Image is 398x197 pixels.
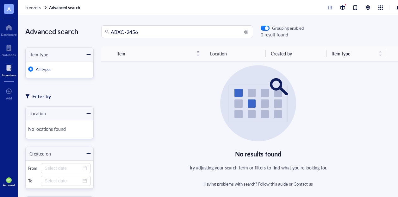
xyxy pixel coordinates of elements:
[45,165,81,172] input: Select date
[7,179,10,181] span: RC
[3,183,15,187] div: Account
[28,165,38,171] div: From
[1,22,17,36] a: Dashboard
[266,46,326,61] th: Created by
[28,178,38,184] div: To
[2,63,16,77] a: Inventory
[26,110,46,117] div: Location
[261,31,304,38] div: 0 result found
[2,53,16,57] div: Notebook
[28,123,91,136] div: No locations found
[6,96,12,100] div: Add
[2,43,16,57] a: Notebook
[189,164,327,171] div: Try adjusting your search term or filters to find what you're looking for.
[332,50,375,57] span: Item type
[203,181,313,187] div: Having problems with search? or
[258,181,288,187] a: Follow this guide
[25,4,41,10] span: Freezers
[116,50,192,57] span: Item
[25,5,48,10] a: Freezers
[205,46,266,61] th: Location
[7,5,11,13] span: A
[220,65,296,141] img: Empty state
[32,92,51,100] div: Filter by
[235,149,282,159] div: No results found
[36,66,52,72] span: All types
[326,46,387,61] th: Item type
[26,150,51,157] div: Created on
[294,181,313,187] a: Contact us
[45,177,81,184] input: Select date
[111,46,205,61] th: Item
[1,33,17,36] div: Dashboard
[26,51,48,58] div: Item type
[2,73,16,77] div: Inventory
[49,5,81,10] a: Advanced search
[25,25,94,37] div: Advanced search
[272,25,304,31] div: Grouping enabled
